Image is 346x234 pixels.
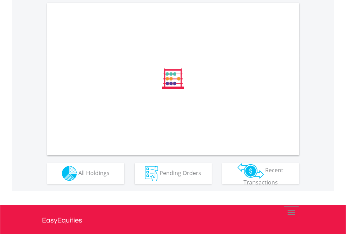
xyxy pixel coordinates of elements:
button: Pending Orders [135,163,212,184]
img: holdings-wht.png [62,166,77,181]
span: All Holdings [78,169,110,176]
span: Pending Orders [160,169,201,176]
button: All Holdings [47,163,124,184]
img: transactions-zar-wht.png [238,163,264,179]
img: pending_instructions-wht.png [145,166,158,181]
button: Recent Transactions [222,163,299,184]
